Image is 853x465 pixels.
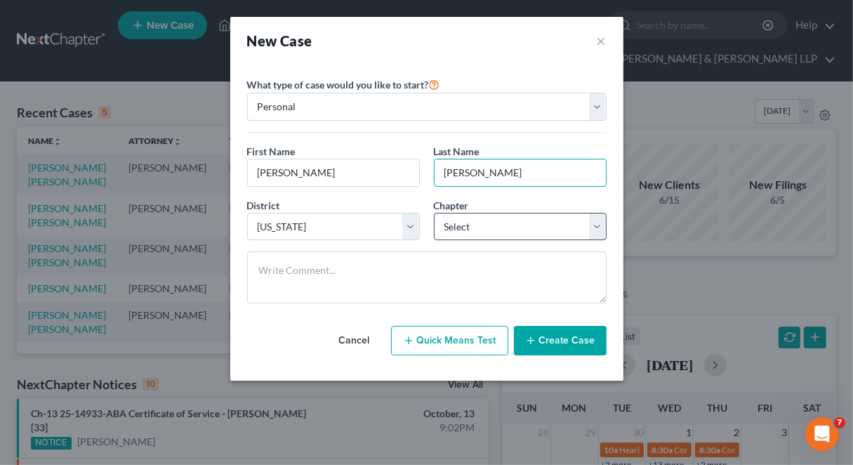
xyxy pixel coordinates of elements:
span: Last Name [434,145,480,157]
input: Enter Last Name [435,159,606,186]
iframe: Intercom live chat [805,417,839,451]
span: First Name [247,145,296,157]
span: 7 [834,417,845,428]
span: District [247,199,280,211]
button: Cancel [324,327,385,355]
input: Enter First Name [248,159,419,186]
button: Create Case [514,326,607,355]
span: Chapter [434,199,469,211]
label: What type of case would you like to start? [247,76,440,93]
button: × [597,31,607,51]
button: Quick Means Test [391,326,508,355]
strong: New Case [247,32,312,49]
